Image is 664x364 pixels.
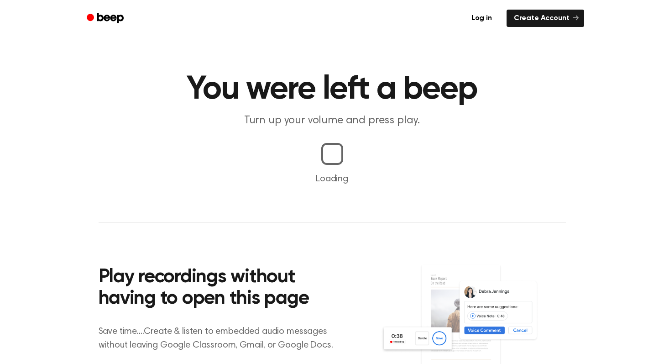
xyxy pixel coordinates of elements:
[99,267,345,310] h2: Play recordings without having to open this page
[462,8,501,29] a: Log in
[157,113,507,128] p: Turn up your volume and press play.
[11,172,653,186] p: Loading
[507,10,584,27] a: Create Account
[99,73,566,106] h1: You were left a beep
[99,325,345,352] p: Save time....Create & listen to embedded audio messages without leaving Google Classroom, Gmail, ...
[80,10,132,27] a: Beep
